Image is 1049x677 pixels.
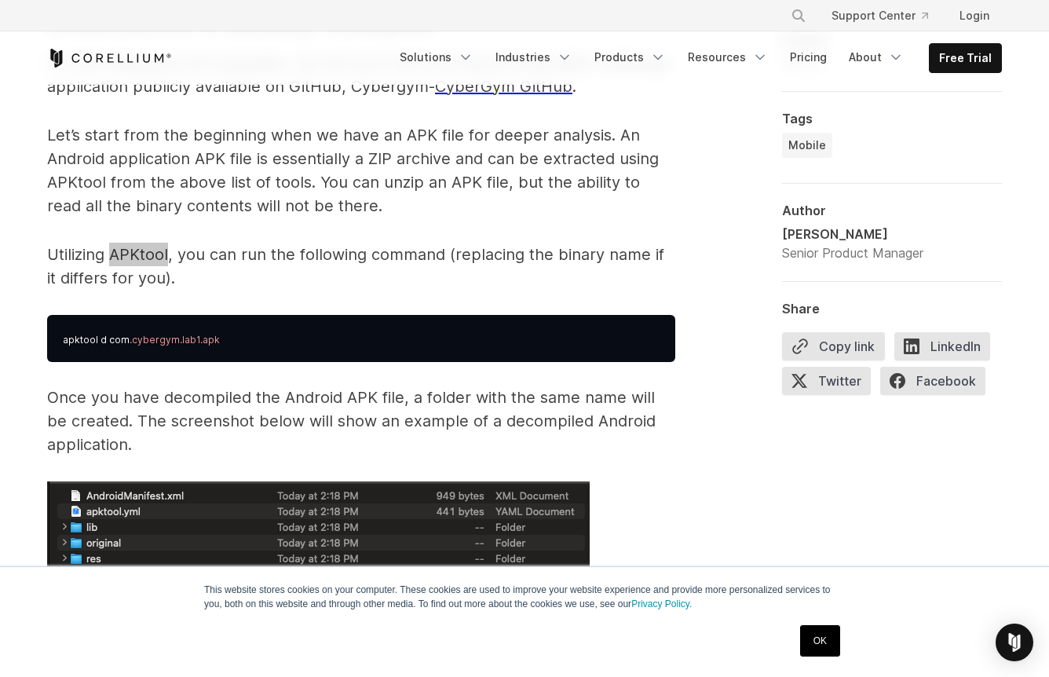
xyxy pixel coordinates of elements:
[996,624,1033,661] div: Open Intercom Messenger
[782,133,832,158] a: Mobile
[47,481,590,592] img: Example of a decompiled android application.
[782,367,880,401] a: Twitter
[47,123,675,218] p: Let’s start from the beginning when we have an APK file for deeper analysis. An Android applicati...
[784,2,813,30] button: Search
[782,301,1002,317] div: Share
[782,243,923,262] div: Senior Product Manager
[390,43,483,71] a: Solutions
[894,332,990,360] span: LinkedIn
[631,598,692,609] a: Privacy Policy.
[880,367,995,401] a: Facebook
[585,43,675,71] a: Products
[782,111,1002,126] div: Tags
[204,583,845,611] p: This website stores cookies on your computer. These cookies are used to improve your website expe...
[130,334,220,346] span: .cybergym.lab1.apk
[800,625,840,657] a: OK
[839,43,913,71] a: About
[819,2,941,30] a: Support Center
[788,137,826,153] span: Mobile
[782,332,885,360] button: Copy link
[772,2,1002,30] div: Navigation Menu
[782,225,923,243] div: [PERSON_NAME]
[880,367,985,395] span: Facebook
[435,77,572,96] a: CyberGym GitHub
[486,43,582,71] a: Industries
[782,203,1002,218] div: Author
[782,367,871,395] span: Twitter
[47,243,675,290] p: Utilizing APKtool, you can run the following command (replacing the binary name if it differs for...
[947,2,1002,30] a: Login
[930,44,1001,72] a: Free Trial
[47,386,675,456] p: Once you have decompiled the Android APK file, a folder with the same name will be created. The s...
[47,49,172,68] a: Corellium Home
[390,43,1002,73] div: Navigation Menu
[894,332,1000,367] a: LinkedIn
[678,43,777,71] a: Resources
[780,43,836,71] a: Pricing
[63,334,130,346] span: apktool d com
